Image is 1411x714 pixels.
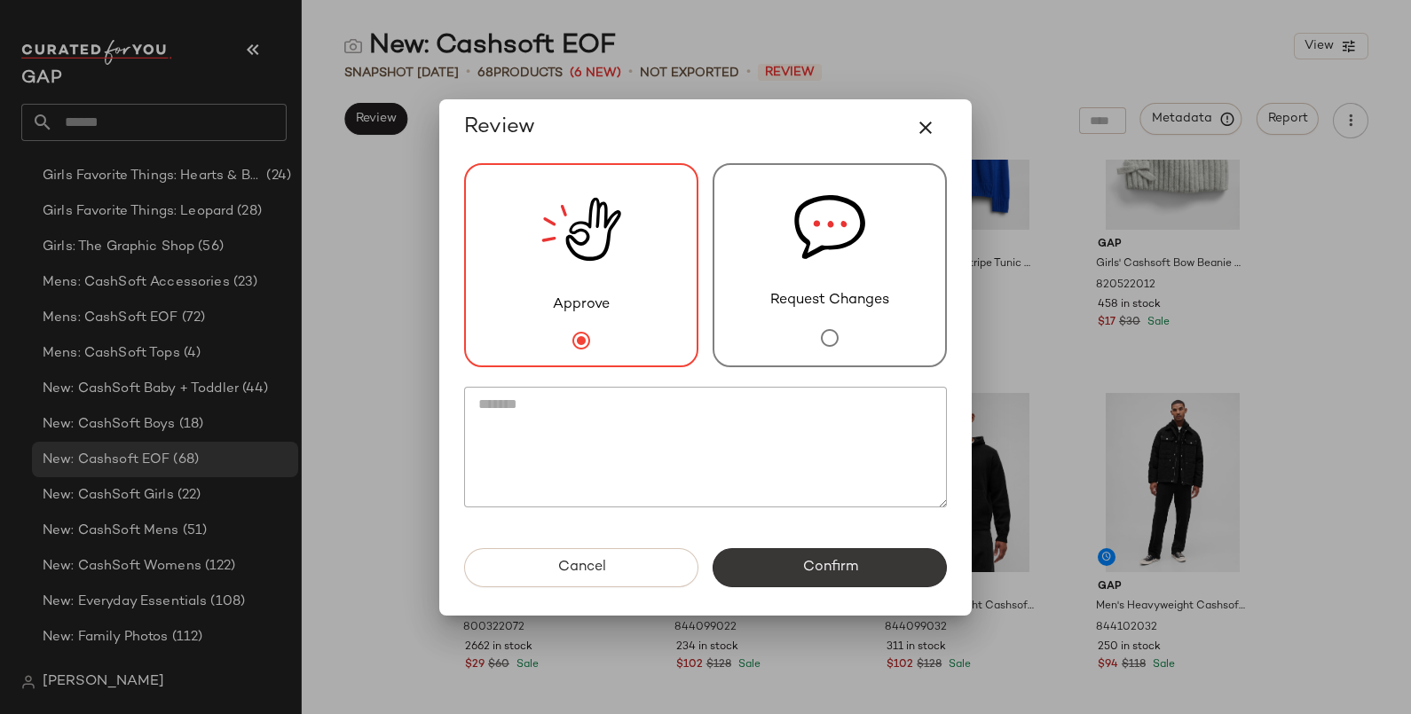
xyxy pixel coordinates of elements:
span: Review [464,114,535,142]
span: Confirm [801,559,857,576]
button: Confirm [713,548,947,587]
img: review_new_snapshot.RGmwQ69l.svg [541,165,621,294]
span: Request Changes [770,290,889,311]
button: Cancel [464,548,698,587]
span: Approve [553,294,610,316]
img: svg%3e [794,165,865,290]
span: Cancel [556,559,605,576]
